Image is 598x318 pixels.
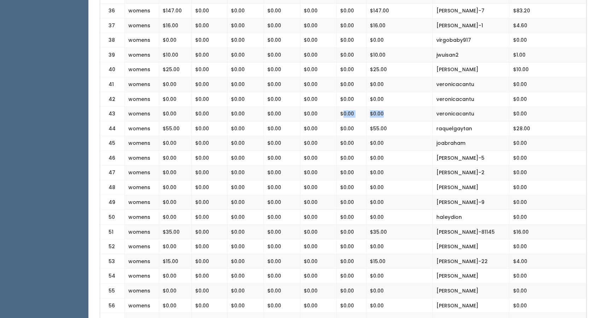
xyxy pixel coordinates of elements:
td: [PERSON_NAME]-5 [433,151,509,165]
td: $0.00 [191,283,227,298]
td: $0.00 [227,33,264,48]
td: $0.00 [227,4,264,18]
td: $0.00 [300,77,336,92]
td: $0.00 [227,18,264,33]
td: $0.00 [159,77,191,92]
td: $0.00 [300,92,336,107]
td: $0.00 [366,210,433,225]
td: $0.00 [300,195,336,210]
td: $0.00 [264,107,300,121]
td: $0.00 [509,151,586,165]
td: womens [125,107,159,121]
td: $0.00 [300,4,336,18]
td: $0.00 [191,180,227,195]
td: 36 [100,4,125,18]
td: womens [125,239,159,254]
td: $83.20 [509,4,586,18]
td: $0.00 [191,47,227,62]
td: $0.00 [227,107,264,121]
td: 50 [100,210,125,225]
td: $0.00 [509,77,586,92]
td: $0.00 [264,77,300,92]
td: 56 [100,298,125,313]
td: $0.00 [191,18,227,33]
td: womens [125,298,159,313]
td: womens [125,254,159,268]
td: 47 [100,165,125,180]
td: $16.00 [366,18,433,33]
td: $0.00 [264,136,300,151]
td: $0.00 [509,298,586,313]
td: $0.00 [336,18,366,33]
td: $147.00 [159,4,191,18]
td: womens [125,268,159,283]
td: $0.00 [264,121,300,136]
td: 46 [100,151,125,165]
td: $0.00 [366,92,433,107]
td: veronicacantu [433,77,509,92]
td: womens [125,283,159,298]
td: [PERSON_NAME] [433,239,509,254]
td: $0.00 [300,268,336,283]
td: $0.00 [159,165,191,180]
td: womens [125,92,159,107]
td: 43 [100,107,125,121]
td: $28.00 [509,121,586,136]
td: 53 [100,254,125,268]
td: $0.00 [191,165,227,180]
td: 48 [100,180,125,195]
td: [PERSON_NAME] [433,283,509,298]
td: $0.00 [366,180,433,195]
td: $0.00 [227,47,264,62]
td: $0.00 [336,62,366,77]
td: womens [125,136,159,151]
td: $15.00 [366,254,433,268]
td: $0.00 [300,239,336,254]
td: $0.00 [227,136,264,151]
td: $16.00 [509,224,586,239]
td: [PERSON_NAME] [433,180,509,195]
td: $0.00 [264,239,300,254]
td: $0.00 [366,239,433,254]
td: $0.00 [300,18,336,33]
td: $0.00 [336,283,366,298]
td: $0.00 [509,239,586,254]
td: $55.00 [159,121,191,136]
td: $10.00 [509,62,586,77]
td: $0.00 [336,33,366,48]
td: $0.00 [264,33,300,48]
td: womens [125,62,159,77]
td: $0.00 [264,165,300,180]
td: $0.00 [264,62,300,77]
td: $0.00 [509,283,586,298]
td: $0.00 [227,77,264,92]
td: $35.00 [366,224,433,239]
td: $0.00 [227,92,264,107]
td: $0.00 [227,210,264,225]
td: $0.00 [227,121,264,136]
td: $0.00 [227,195,264,210]
td: 37 [100,18,125,33]
td: 44 [100,121,125,136]
td: $0.00 [264,47,300,62]
td: $0.00 [227,224,264,239]
td: $0.00 [227,268,264,283]
td: $0.00 [300,254,336,268]
td: $0.00 [336,4,366,18]
td: $10.00 [366,47,433,62]
td: $0.00 [159,239,191,254]
td: $0.00 [264,254,300,268]
td: $0.00 [191,121,227,136]
td: [PERSON_NAME]-7 [433,4,509,18]
td: $0.00 [191,4,227,18]
td: $0.00 [264,180,300,195]
td: womens [125,4,159,18]
td: $0.00 [336,239,366,254]
td: [PERSON_NAME]-9 [433,195,509,210]
td: veronicacantu [433,107,509,121]
td: $0.00 [366,136,433,151]
td: $0.00 [264,92,300,107]
td: virgobaby917 [433,33,509,48]
td: $0.00 [227,239,264,254]
td: $0.00 [264,18,300,33]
